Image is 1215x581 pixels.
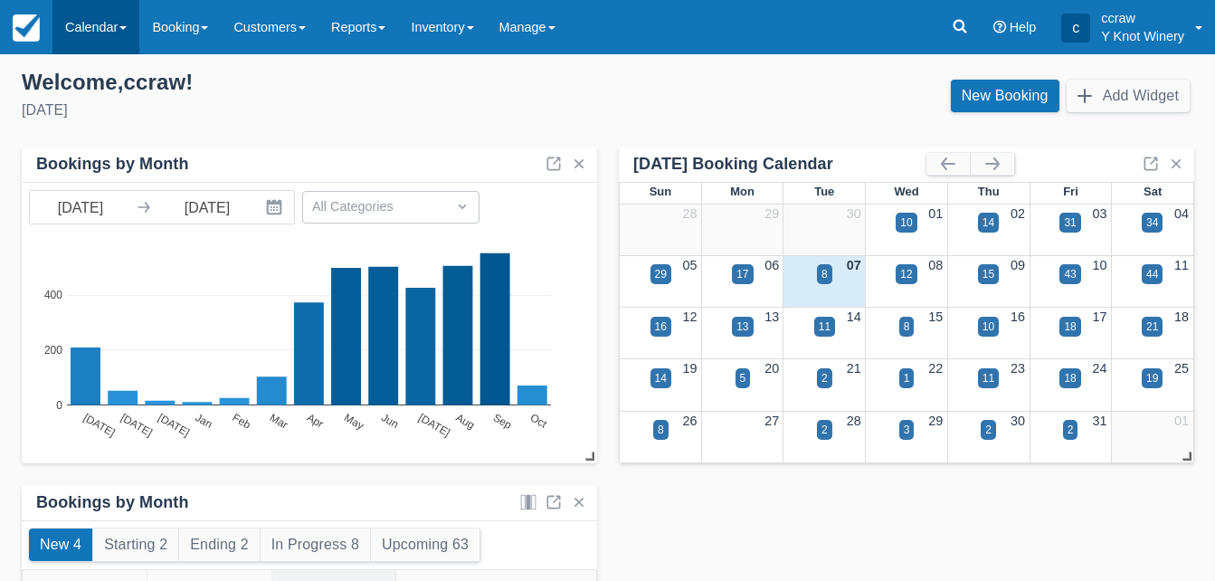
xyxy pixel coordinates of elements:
a: 30 [1011,414,1025,428]
span: Dropdown icon [453,197,471,215]
a: 30 [847,206,861,221]
div: 2 [985,422,992,438]
div: 12 [900,266,912,282]
span: Sun [650,185,671,198]
a: 13 [764,310,779,324]
div: 43 [1064,266,1076,282]
span: Help [1010,20,1037,34]
div: 29 [655,266,667,282]
div: 44 [1146,266,1158,282]
button: Starting 2 [93,529,178,561]
span: Fri [1063,185,1078,198]
div: 5 [740,370,746,386]
a: 11 [1174,258,1189,272]
button: Interact with the calendar and add the check-in date for your trip. [258,191,294,224]
div: [DATE] [22,100,593,121]
div: 10 [900,214,912,231]
a: 18 [1174,310,1189,324]
div: 14 [655,370,667,386]
a: 14 [847,310,861,324]
div: [DATE] Booking Calendar [633,154,926,175]
div: 18 [1064,319,1076,335]
div: 18 [1064,370,1076,386]
div: 19 [1146,370,1158,386]
a: 05 [683,258,698,272]
a: 07 [847,258,861,272]
i: Help [993,21,1006,33]
a: 28 [683,206,698,221]
div: 2 [821,370,828,386]
div: 14 [982,214,994,231]
a: 23 [1011,361,1025,376]
a: 31 [1092,414,1106,428]
a: 24 [1092,361,1106,376]
div: 8 [904,319,910,335]
div: 11 [982,370,994,386]
div: 2 [821,422,828,438]
a: 17 [1092,310,1106,324]
div: 1 [904,370,910,386]
div: Bookings by Month [36,492,189,513]
a: 15 [928,310,943,324]
div: c [1061,14,1090,43]
a: 02 [1011,206,1025,221]
div: 31 [1064,214,1076,231]
a: 16 [1011,310,1025,324]
a: 09 [1011,258,1025,272]
div: 17 [736,266,748,282]
a: 26 [683,414,698,428]
p: Y Knot Winery [1101,27,1184,45]
div: 21 [1146,319,1158,335]
a: 01 [928,206,943,221]
div: 11 [819,319,831,335]
a: 28 [847,414,861,428]
div: 10 [982,319,994,335]
img: checkfront-main-nav-mini-logo.png [13,14,40,42]
a: 06 [764,258,779,272]
button: New 4 [29,529,92,561]
div: 16 [655,319,667,335]
div: Bookings by Month [36,154,189,175]
a: 03 [1092,206,1106,221]
a: 29 [764,206,779,221]
div: 2 [1068,422,1074,438]
a: 12 [683,310,698,324]
button: In Progress 8 [261,529,370,561]
div: 8 [821,266,828,282]
div: 8 [658,422,664,438]
input: End Date [157,191,258,224]
span: Tue [814,185,834,198]
a: 22 [928,361,943,376]
button: Upcoming 63 [371,529,479,561]
a: 27 [764,414,779,428]
span: Wed [894,185,918,198]
a: 08 [928,258,943,272]
a: 19 [683,361,698,376]
a: 04 [1174,206,1189,221]
a: 29 [928,414,943,428]
a: 20 [764,361,779,376]
span: Mon [730,185,755,198]
a: 10 [1092,258,1106,272]
span: Sat [1144,185,1162,198]
a: 21 [847,361,861,376]
a: New Booking [951,80,1059,112]
div: 34 [1146,214,1158,231]
span: Thu [978,185,1000,198]
p: ccraw [1101,9,1184,27]
div: 13 [736,319,748,335]
div: 3 [904,422,910,438]
div: 15 [982,266,994,282]
a: 25 [1174,361,1189,376]
div: Welcome , ccraw ! [22,69,593,96]
button: Ending 2 [179,529,259,561]
a: 01 [1174,414,1189,428]
input: Start Date [30,191,131,224]
button: Add Widget [1067,80,1190,112]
